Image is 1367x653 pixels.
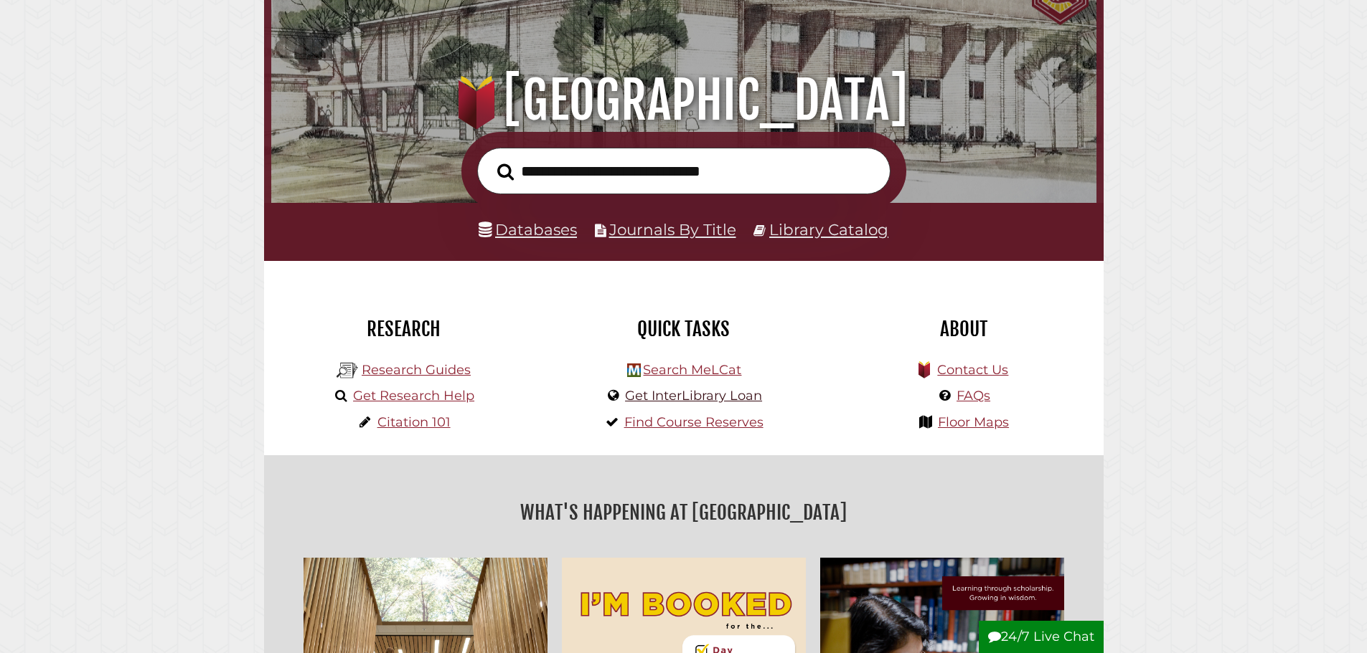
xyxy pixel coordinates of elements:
[362,362,471,378] a: Research Guides
[337,360,358,381] img: Hekman Library Logo
[377,414,451,430] a: Citation 101
[957,388,990,404] a: FAQs
[835,317,1093,341] h2: About
[769,220,888,239] a: Library Catalog
[627,363,641,377] img: Hekman Library Logo
[555,317,813,341] h2: Quick Tasks
[643,362,741,378] a: Search MeLCat
[291,69,1076,132] h1: [GEOGRAPHIC_DATA]
[479,220,577,239] a: Databases
[624,414,764,430] a: Find Course Reserves
[609,220,736,239] a: Journals By Title
[497,163,514,181] i: Search
[275,317,533,341] h2: Research
[490,159,521,185] button: Search
[938,414,1009,430] a: Floor Maps
[625,388,762,404] a: Get InterLibrary Loan
[275,496,1093,529] h2: What's Happening at [GEOGRAPHIC_DATA]
[937,362,1008,378] a: Contact Us
[353,388,474,404] a: Get Research Help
